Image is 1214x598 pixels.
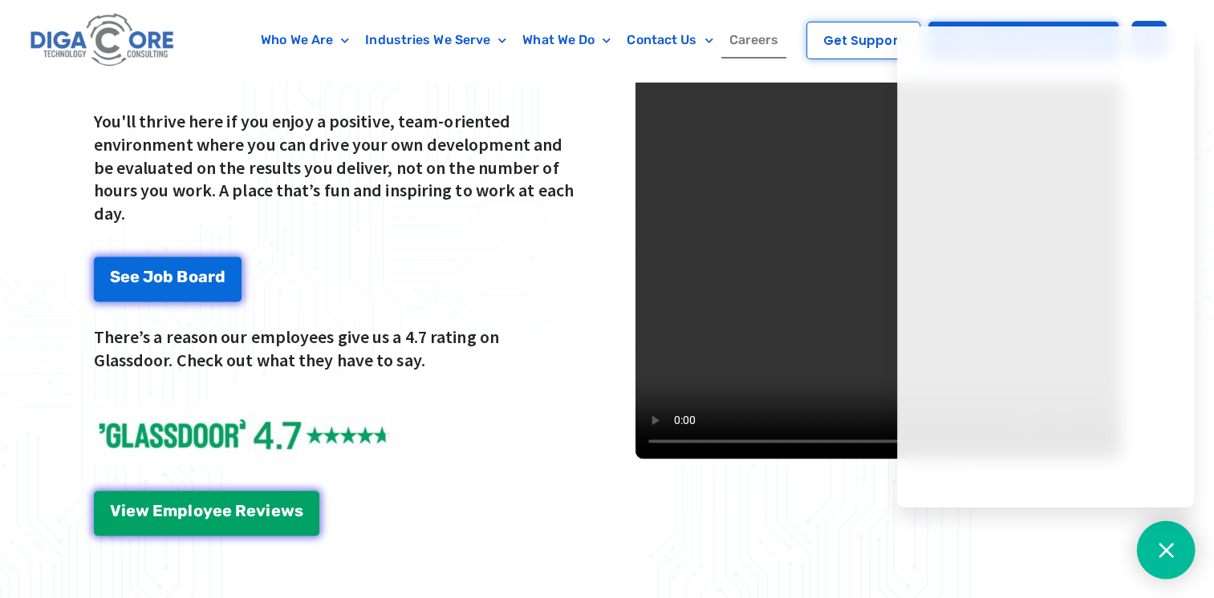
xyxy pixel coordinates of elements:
span: Get Support [823,34,903,46]
span: s [294,503,303,519]
span: e [126,503,136,519]
span: V [110,503,121,519]
span: o [193,503,202,519]
span: e [130,269,140,285]
span: S [110,269,120,285]
iframe: Chatgenie Messenger [897,26,1194,507]
span: w [281,503,294,519]
a: Contact Us [619,22,721,59]
span: r [208,269,215,285]
span: b [163,269,173,285]
a: Industries We Serve [357,22,514,59]
a: Pricing & IT Assessment [928,22,1119,59]
p: You'll thrive here if you enjoy a positive, team-oriented environment where you can drive your ow... [94,110,579,224]
a: Careers [721,22,787,59]
span: m [163,503,177,519]
p: There’s a reason our employees give us a 4.7 rating on Glassdoor. Check out what they have to say. [94,325,579,371]
a: View Employee Reviews [94,491,319,535]
span: e [222,503,232,519]
a: Get Support [806,22,920,59]
img: Glassdoor Reviews [94,403,409,467]
span: J [143,269,153,285]
a: What We Do [514,22,619,59]
span: d [215,269,225,285]
span: e [246,503,256,519]
span: e [270,503,280,519]
span: l [188,503,193,519]
a: See Job Board [94,257,242,301]
span: e [213,503,222,519]
span: v [256,503,266,519]
span: y [203,503,213,519]
span: o [188,269,197,285]
img: Digacore logo 1 [26,8,180,73]
span: i [121,503,126,519]
span: E [152,503,163,519]
span: R [235,503,246,519]
span: w [136,503,149,519]
span: B [177,269,188,285]
span: a [198,269,208,285]
nav: Menu [244,22,796,59]
a: Who We Are [253,22,357,59]
span: e [120,269,130,285]
span: p [177,503,188,519]
span: i [266,503,270,519]
span: o [153,269,163,285]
